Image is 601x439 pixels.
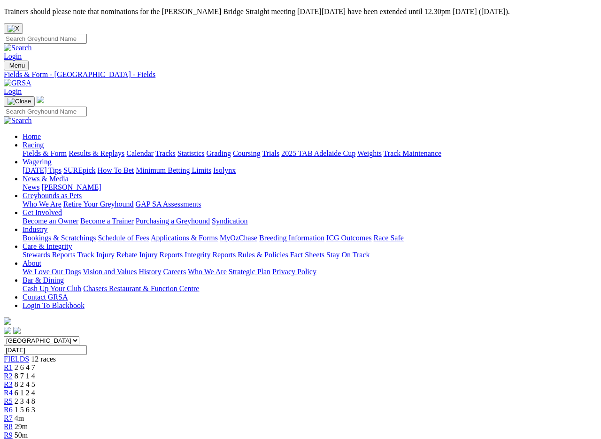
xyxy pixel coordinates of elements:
a: Who We Are [23,200,62,208]
img: GRSA [4,79,31,87]
a: Careers [163,268,186,276]
a: Cash Up Your Club [23,285,81,293]
a: News & Media [23,175,69,183]
a: Industry [23,225,47,233]
a: R7 [4,414,13,422]
a: Coursing [233,149,261,157]
img: twitter.svg [13,327,21,334]
a: Injury Reports [139,251,183,259]
a: Syndication [212,217,247,225]
img: logo-grsa-white.png [37,96,44,103]
a: Grading [207,149,231,157]
a: Get Involved [23,208,62,216]
div: Greyhounds as Pets [23,200,597,208]
a: Who We Are [188,268,227,276]
a: Become an Owner [23,217,78,225]
a: Tracks [155,149,176,157]
span: 6 1 2 4 [15,389,35,397]
input: Search [4,107,87,116]
a: History [139,268,161,276]
button: Toggle navigation [4,61,29,70]
a: 2025 TAB Adelaide Cup [281,149,355,157]
a: About [23,259,41,267]
a: Home [23,132,41,140]
div: Care & Integrity [23,251,597,259]
span: 12 races [31,355,56,363]
span: R2 [4,372,13,380]
a: R8 [4,423,13,431]
a: Vision and Values [83,268,137,276]
span: 1 5 6 3 [15,406,35,414]
a: Calendar [126,149,154,157]
a: Bar & Dining [23,276,64,284]
a: Results & Replays [69,149,124,157]
a: R4 [4,389,13,397]
img: Close [8,98,31,105]
a: [PERSON_NAME] [41,183,101,191]
a: Login To Blackbook [23,301,85,309]
a: Schedule of Fees [98,234,149,242]
div: About [23,268,597,276]
a: Track Maintenance [384,149,441,157]
a: [DATE] Tips [23,166,62,174]
span: Menu [9,62,25,69]
a: Chasers Restaurant & Function Centre [83,285,199,293]
a: Trials [262,149,279,157]
a: Strategic Plan [229,268,270,276]
span: 8 7 1 4 [15,372,35,380]
a: Fields & Form - [GEOGRAPHIC_DATA] - Fields [4,70,597,79]
a: Fact Sheets [290,251,324,259]
a: Retire Your Greyhound [63,200,134,208]
a: Race Safe [373,234,403,242]
a: Bookings & Scratchings [23,234,96,242]
a: Login [4,87,22,95]
a: R9 [4,431,13,439]
button: Close [4,23,23,34]
a: Purchasing a Greyhound [136,217,210,225]
a: We Love Our Dogs [23,268,81,276]
div: Industry [23,234,597,242]
a: Minimum Betting Limits [136,166,211,174]
a: Login [4,52,22,60]
a: Integrity Reports [185,251,236,259]
a: R6 [4,406,13,414]
a: R1 [4,363,13,371]
input: Search [4,34,87,44]
div: Bar & Dining [23,285,597,293]
a: R5 [4,397,13,405]
a: R3 [4,380,13,388]
a: Track Injury Rebate [77,251,137,259]
a: Wagering [23,158,52,166]
div: Wagering [23,166,597,175]
a: SUREpick [63,166,95,174]
div: Racing [23,149,597,158]
div: Get Involved [23,217,597,225]
input: Select date [4,345,87,355]
a: Weights [357,149,382,157]
span: 2 6 4 7 [15,363,35,371]
a: FIELDS [4,355,29,363]
a: Stewards Reports [23,251,75,259]
img: Search [4,44,32,52]
span: 4m [15,414,24,422]
a: MyOzChase [220,234,257,242]
a: Privacy Policy [272,268,316,276]
img: Search [4,116,32,125]
a: GAP SA Assessments [136,200,201,208]
a: Greyhounds as Pets [23,192,82,200]
p: Trainers should please note that nominations for the [PERSON_NAME] Bridge Straight meeting [DATE]... [4,8,597,16]
a: News [23,183,39,191]
a: Applications & Forms [151,234,218,242]
span: 2 3 4 8 [15,397,35,405]
div: News & Media [23,183,597,192]
a: ICG Outcomes [326,234,371,242]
